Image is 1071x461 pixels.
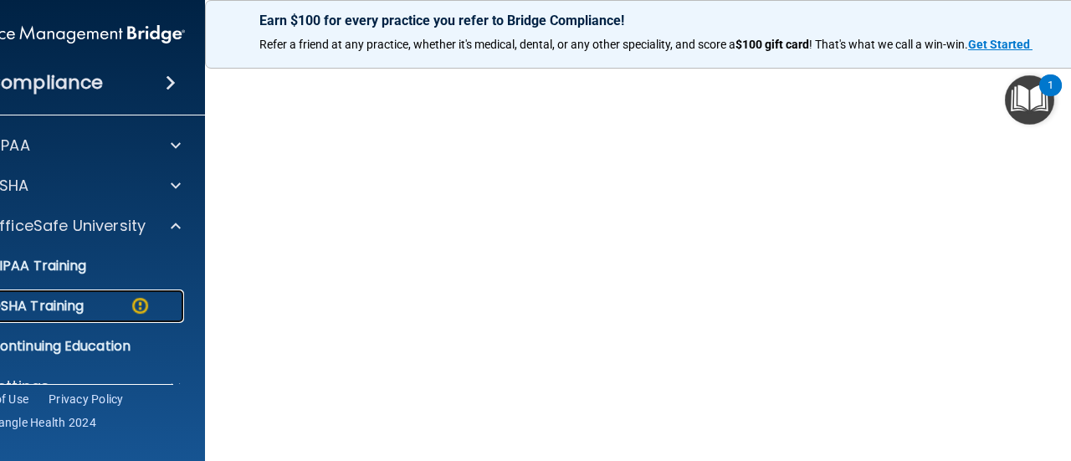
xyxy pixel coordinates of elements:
[1005,75,1054,125] button: Open Resource Center, 1 new notification
[49,391,124,407] a: Privacy Policy
[1048,85,1053,107] div: 1
[735,38,809,51] strong: $100 gift card
[968,38,1030,51] strong: Get Started
[259,38,735,51] span: Refer a friend at any practice, whether it's medical, dental, or any other speciality, and score a
[130,295,151,316] img: warning-circle.0cc9ac19.png
[809,38,968,51] span: ! That's what we call a win-win.
[968,38,1033,51] a: Get Started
